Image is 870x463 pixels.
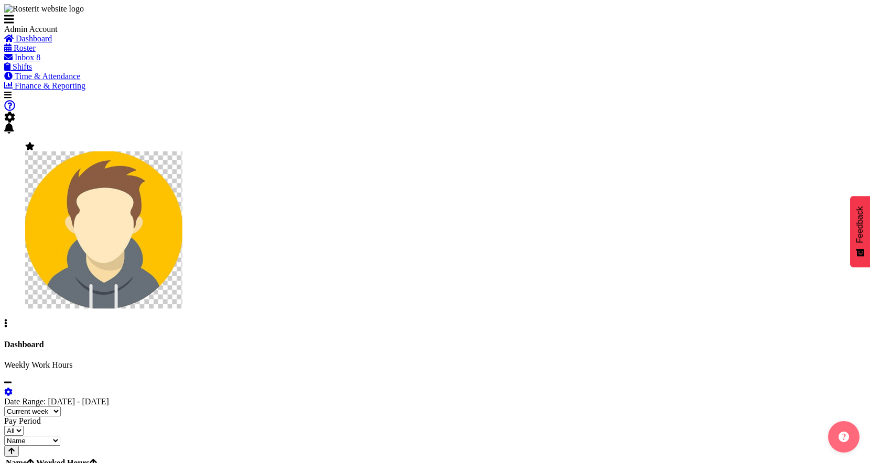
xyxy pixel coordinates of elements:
img: help-xxl-2.png [839,432,849,442]
span: Shifts [13,62,32,71]
a: Shifts [4,62,32,71]
a: Roster [4,43,36,52]
label: Date Range: [DATE] - [DATE] [4,397,109,406]
a: Finance & Reporting [4,81,85,90]
span: Inbox [15,53,34,62]
a: minimize [4,378,12,387]
span: Feedback [855,206,865,243]
img: Rosterit website logo [4,4,84,14]
a: Time & Attendance [4,72,80,81]
a: settings [4,388,13,396]
span: Time & Attendance [15,72,81,81]
p: Weekly Work Hours [4,360,866,370]
div: Admin Account [4,25,161,34]
span: Roster [14,43,36,52]
button: Feedback - Show survey [850,196,870,267]
span: Dashboard [16,34,52,43]
img: admin-rosteritf9cbda91fdf824d97c9d6345b1f660ea.png [25,151,182,308]
a: Dashboard [4,34,52,43]
h4: Dashboard [4,340,866,349]
span: 8 [36,53,40,62]
label: Pay Period [4,416,41,425]
span: Finance & Reporting [15,81,85,90]
a: Inbox 8 [4,53,40,62]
